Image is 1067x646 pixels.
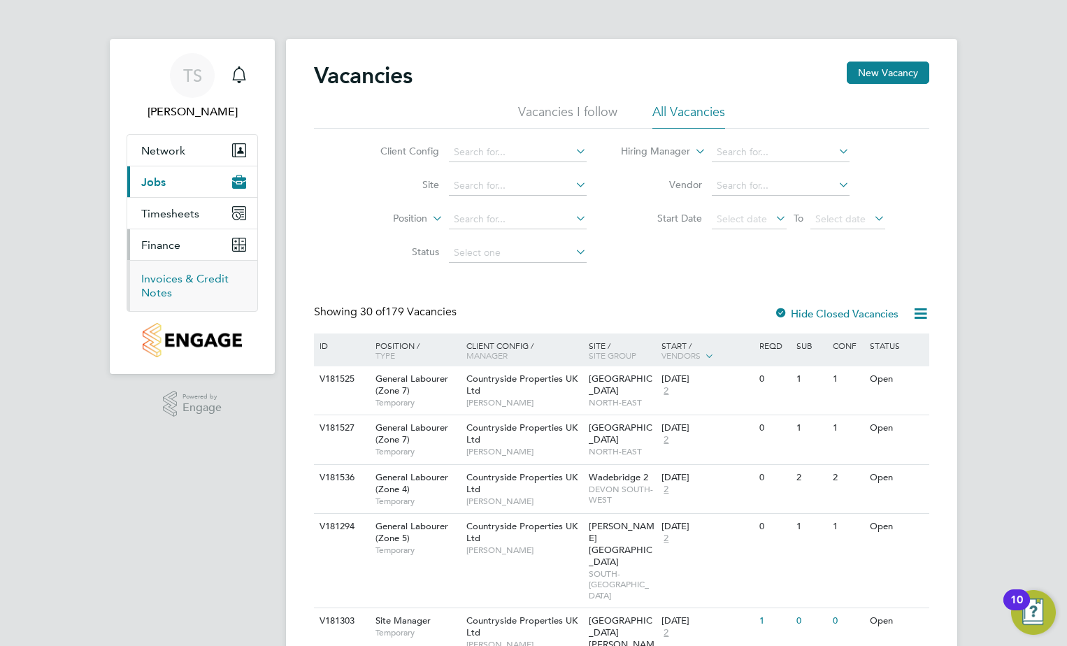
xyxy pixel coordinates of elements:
div: 0 [793,608,829,634]
div: [DATE] [661,521,752,533]
span: General Labourer (Zone 5) [375,520,448,544]
span: Network [141,144,185,157]
span: SOUTH-[GEOGRAPHIC_DATA] [589,568,655,601]
div: Reqd [756,333,792,357]
span: Manager [466,350,508,361]
span: Select date [815,213,866,225]
li: All Vacancies [652,103,725,129]
span: General Labourer (Zone 7) [375,422,448,445]
div: 0 [756,465,792,491]
span: Vendors [661,350,701,361]
div: 1 [829,514,866,540]
a: Invoices & Credit Notes [141,272,229,299]
div: 1 [756,608,792,634]
span: Site Manager [375,615,431,626]
span: 2 [661,533,671,545]
div: Start / [658,333,756,368]
input: Search for... [712,143,850,162]
nav: Main navigation [110,39,275,374]
span: DEVON SOUTH-WEST [589,484,655,505]
div: Open [866,366,927,392]
div: Open [866,415,927,441]
span: Timesheets [141,207,199,220]
span: Jobs [141,175,166,189]
span: TS [183,66,202,85]
div: Open [866,514,927,540]
span: Countryside Properties UK Ltd [466,615,578,638]
label: Position [347,212,427,226]
div: Status [866,333,927,357]
span: Countryside Properties UK Ltd [466,520,578,544]
span: To [789,209,808,227]
span: NORTH-EAST [589,446,655,457]
button: Jobs [127,166,257,197]
span: 2 [661,484,671,496]
span: Countryside Properties UK Ltd [466,422,578,445]
a: Powered byEngage [163,391,222,417]
span: 2 [661,434,671,446]
input: Search for... [712,176,850,196]
input: Search for... [449,143,587,162]
span: Countryside Properties UK Ltd [466,373,578,396]
div: ID [316,333,365,357]
span: Type [375,350,395,361]
div: 1 [793,366,829,392]
div: 2 [793,465,829,491]
span: Countryside Properties UK Ltd [466,471,578,495]
div: [DATE] [661,422,752,434]
div: 1 [793,514,829,540]
div: Open [866,465,927,491]
span: 30 of [360,305,385,319]
div: Position / [365,333,463,367]
div: 1 [829,366,866,392]
span: Select date [717,213,767,225]
span: Temporary [375,545,459,556]
h2: Vacancies [314,62,413,89]
a: TS[PERSON_NAME] [127,53,258,120]
div: 10 [1010,600,1023,618]
span: Temporary [375,627,459,638]
span: General Labourer (Zone 7) [375,373,448,396]
label: Hide Closed Vacancies [774,307,898,320]
span: Finance [141,238,180,252]
div: 0 [829,608,866,634]
button: Timesheets [127,198,257,229]
span: 2 [661,385,671,397]
label: Start Date [622,212,702,224]
div: 0 [756,415,792,441]
div: V181527 [316,415,365,441]
span: [PERSON_NAME] [466,496,582,507]
div: 1 [829,415,866,441]
span: [GEOGRAPHIC_DATA] [589,373,652,396]
div: [DATE] [661,472,752,484]
label: Vendor [622,178,702,191]
div: V181536 [316,465,365,491]
span: Wadebridge 2 [589,471,648,483]
span: Thomas Seddon [127,103,258,120]
div: [DATE] [661,373,752,385]
button: Finance [127,229,257,260]
span: [PERSON_NAME] [466,545,582,556]
label: Hiring Manager [610,145,690,159]
span: 179 Vacancies [360,305,457,319]
button: Network [127,135,257,166]
span: [PERSON_NAME] [466,397,582,408]
label: Client Config [359,145,439,157]
div: [DATE] [661,615,752,627]
label: Status [359,245,439,258]
div: Site / [585,333,659,367]
div: Sub [793,333,829,357]
span: [PERSON_NAME][GEOGRAPHIC_DATA] [589,520,654,568]
span: Powered by [182,391,222,403]
button: Open Resource Center, 10 new notifications [1011,590,1056,635]
div: 2 [829,465,866,491]
div: Finance [127,260,257,311]
span: Engage [182,402,222,414]
span: 2 [661,627,671,639]
span: NORTH-EAST [589,397,655,408]
div: Open [866,608,927,634]
button: New Vacancy [847,62,929,84]
li: Vacancies I follow [518,103,617,129]
div: V181525 [316,366,365,392]
span: Temporary [375,496,459,507]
